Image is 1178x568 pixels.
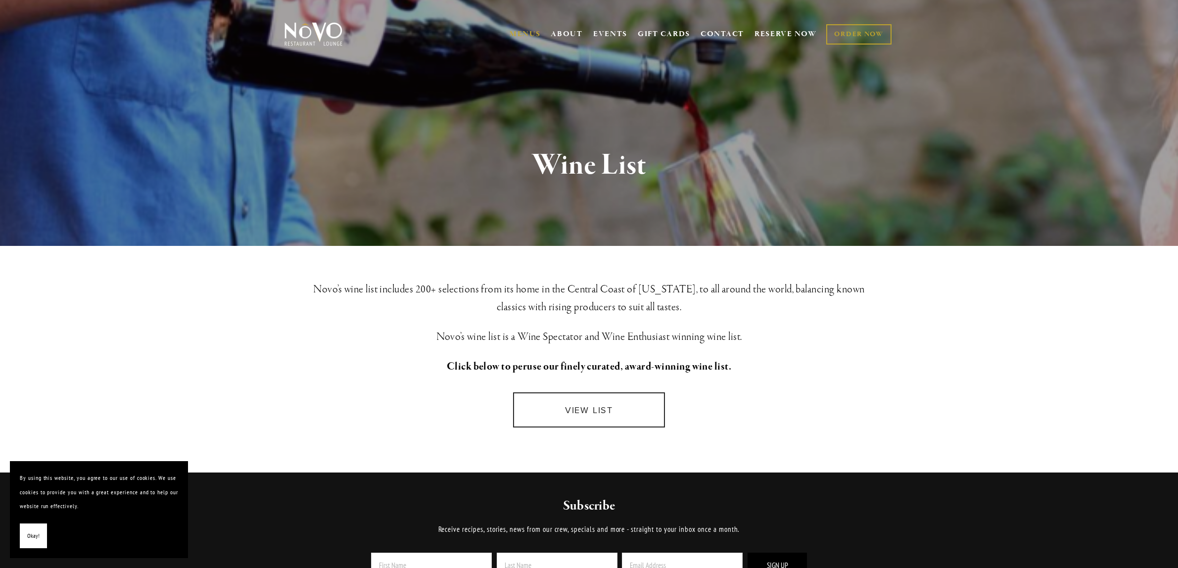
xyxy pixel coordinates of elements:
[27,529,40,543] span: Okay!
[593,29,627,39] a: EVENTS
[344,497,834,515] h2: Subscribe
[513,392,664,427] a: VIEW LIST
[301,149,878,182] h1: Wine List
[301,281,878,316] h3: Novo’s wine list includes 200+ selections from its home in the Central Coast of [US_STATE], to al...
[344,523,834,535] p: Receive recipes, stories, news from our crew, specials and more - straight to your inbox once a m...
[20,471,178,514] p: By using this website, you agree to our use of cookies. We use cookies to provide you with a grea...
[701,25,744,44] a: CONTACT
[10,461,188,558] section: Cookie banner
[551,29,583,39] a: ABOUT
[20,523,47,549] button: Okay!
[283,22,344,47] img: Novo Restaurant &amp; Lounge
[510,29,541,39] a: MENUS
[447,360,732,374] strong: Click below to peruse our finely curated, award-winning wine list.
[826,24,891,45] a: ORDER NOW
[301,328,878,346] h3: Novo’s wine list is a Wine Spectator and Wine Enthusiast winning wine list.
[754,25,817,44] a: RESERVE NOW
[638,25,690,44] a: GIFT CARDS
